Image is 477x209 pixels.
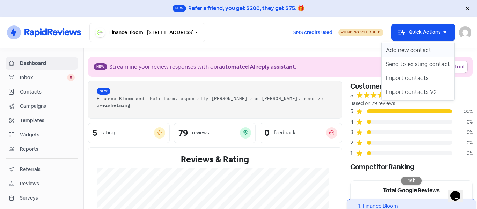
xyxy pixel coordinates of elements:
div: 5 [350,91,353,100]
a: Campaigns [6,100,78,113]
div: 1st [401,177,422,185]
span: SMS credits used [293,29,332,36]
a: 0feedback [260,123,342,143]
div: 2 [350,139,356,147]
div: 5 [350,107,356,115]
div: Refer a friend, you get $200, they get $75. 🎁 [188,4,304,13]
button: Send to existing contact [382,57,454,71]
span: Widgets [20,131,75,139]
span: New [97,88,110,95]
div: reviews [192,129,209,136]
iframe: chat widget [448,181,470,202]
a: Surveys [6,192,78,204]
span: Reviews [20,180,75,187]
div: Based on 79 reviews [350,100,473,107]
span: Inbox [20,74,67,81]
button: Import contacts [382,71,454,85]
div: 3 [350,128,356,136]
div: 1 [350,149,356,157]
span: Surveys [20,194,75,202]
span: Templates [20,117,75,124]
a: Reviews [6,177,78,190]
a: 79reviews [174,123,256,143]
a: Reports [6,143,78,156]
span: Reports [20,145,75,153]
b: automated AI reply assistant [219,63,295,70]
div: 0% [452,118,473,126]
div: Finance Bloom and their team, especially [PERSON_NAME] and [PERSON_NAME], receive overwhelming [97,95,333,109]
button: Import contacts V2 [382,85,454,99]
a: SMS credits used [287,28,338,36]
a: Referrals [6,163,78,176]
a: 5rating [88,123,170,143]
div: 100% [452,108,473,115]
div: 4 [350,118,356,126]
div: Streamline your review responses with our . [109,63,296,71]
a: Widgets [6,128,78,141]
div: feedback [274,129,295,136]
a: Sending Scheduled [338,28,383,37]
span: Sending Scheduled [343,30,381,35]
div: Reviews & Rating [97,153,333,166]
div: 0% [452,129,473,136]
div: Competitor Ranking [350,162,473,172]
span: Dashboard [20,60,75,67]
a: Dashboard [6,57,78,70]
a: Inbox 0 [6,71,78,84]
span: Campaigns [20,103,75,110]
a: Contacts [6,85,78,98]
div: rating [101,129,115,136]
div: 0% [452,139,473,147]
span: New [173,5,186,12]
div: 0% [452,150,473,157]
img: User [459,26,471,39]
div: Total Google Reviews [351,181,472,199]
span: New [94,63,107,70]
button: Add new contact [382,43,454,57]
button: Finance Bloom - [STREET_ADDRESS] [89,23,205,42]
span: Contacts [20,88,75,96]
span: 0 [67,74,75,81]
button: Quick Actions [392,24,455,41]
div: 0 [264,129,270,137]
div: Customer Reviews [350,81,473,91]
a: Templates [6,114,78,127]
div: 5 [93,129,97,137]
span: Referrals [20,166,75,173]
div: 79 [178,129,188,137]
